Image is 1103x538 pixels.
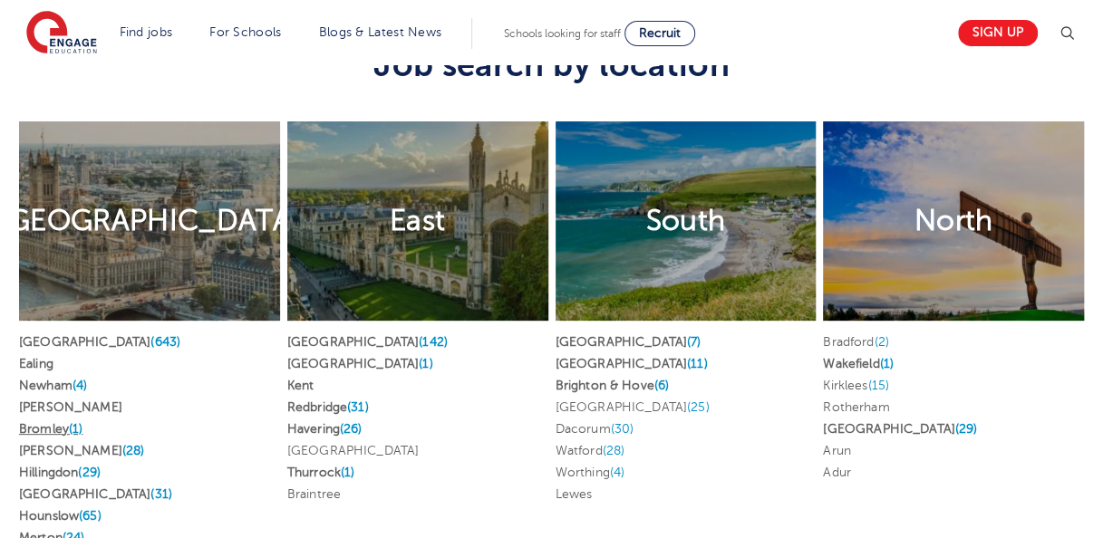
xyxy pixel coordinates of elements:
[823,331,1084,353] li: Bradford
[556,484,817,505] li: Lewes
[823,357,894,370] a: Wakefield(1)
[419,357,432,370] span: (1)
[79,509,102,523] span: (65)
[69,422,82,436] span: (1)
[419,335,448,349] span: (142)
[390,202,445,240] h2: East
[19,335,180,349] a: [GEOGRAPHIC_DATA](643)
[287,335,448,349] a: [GEOGRAPHIC_DATA](142)
[646,202,726,240] h2: South
[122,444,145,457] span: (28)
[287,484,548,505] li: Braintree
[823,397,1084,418] li: Rotherham
[287,466,355,479] a: Thurrock(1)
[504,27,621,40] span: Schools looking for staff
[287,440,548,462] li: [GEOGRAPHIC_DATA]
[955,422,978,436] span: (29)
[73,379,87,392] span: (4)
[639,26,681,40] span: Recruit
[556,418,817,440] li: Dacorum
[209,25,281,39] a: For Schools
[150,335,180,349] span: (643)
[19,422,82,436] a: Bromley(1)
[150,487,172,501] span: (31)
[26,11,97,56] img: Engage Education
[287,379,314,392] a: Kent
[340,422,363,436] span: (26)
[556,379,670,392] a: Brighton & Hove(6)
[610,466,624,479] span: (4)
[19,466,101,479] a: Hillingdon(29)
[19,379,87,392] a: Newham(4)
[823,422,977,436] a: [GEOGRAPHIC_DATA](29)
[287,400,369,414] a: Redbridge(31)
[287,422,363,436] a: Havering(26)
[341,466,354,479] span: (1)
[867,379,889,392] span: (15)
[823,375,1084,397] li: Kirklees
[19,509,102,523] a: Hounslow(65)
[687,335,701,349] span: (7)
[19,444,144,457] a: [PERSON_NAME](28)
[19,357,53,370] a: Ealing
[624,21,695,46] a: Recruit
[78,466,101,479] span: (29)
[823,462,1084,484] li: Adur
[319,25,442,39] a: Blogs & Latest News
[880,357,894,370] span: (1)
[19,400,122,414] a: [PERSON_NAME]
[914,202,993,240] h2: North
[556,335,701,349] a: [GEOGRAPHIC_DATA](7)
[687,400,710,414] span: (25)
[556,357,708,370] a: [GEOGRAPHIC_DATA](11)
[287,357,433,370] a: [GEOGRAPHIC_DATA](1)
[347,400,369,414] span: (31)
[556,397,817,418] li: [GEOGRAPHIC_DATA]
[823,440,1084,462] li: Arun
[19,487,172,501] a: [GEOGRAPHIC_DATA](31)
[874,335,888,349] span: (2)
[556,440,817,462] li: Watford
[120,25,173,39] a: Find jobs
[603,444,625,457] span: (28)
[687,357,708,370] span: (11)
[654,379,669,392] span: (6)
[958,20,1038,46] a: Sign up
[611,422,634,436] span: (30)
[556,462,817,484] li: Worthing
